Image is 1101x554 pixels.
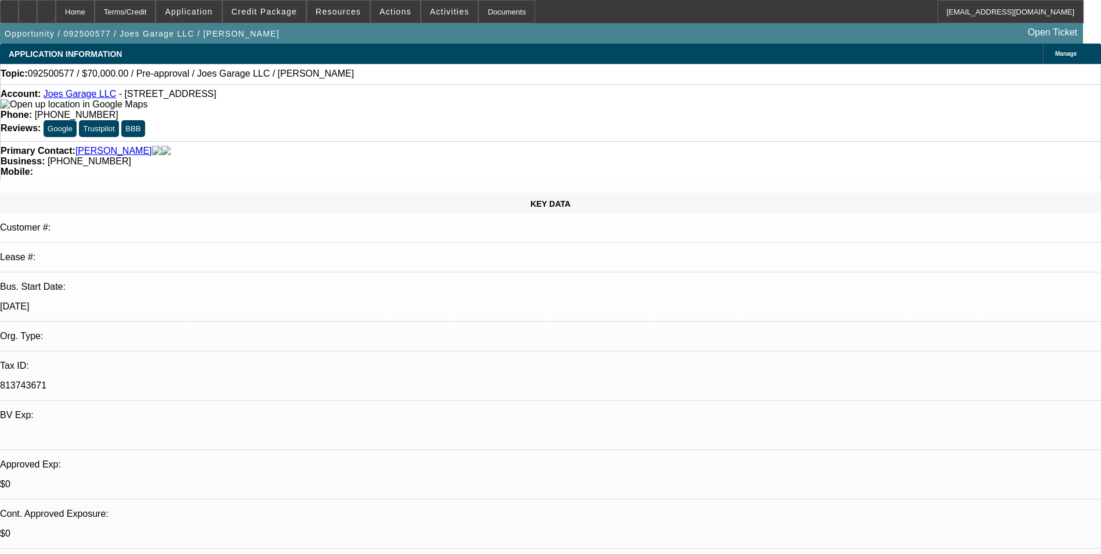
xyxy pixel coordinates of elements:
[307,1,370,23] button: Resources
[1,167,33,177] strong: Mobile:
[316,7,361,16] span: Resources
[48,156,131,166] span: [PHONE_NUMBER]
[1,123,41,133] strong: Reviews:
[121,120,145,137] button: BBB
[530,199,571,208] span: KEY DATA
[421,1,478,23] button: Activities
[75,146,152,156] a: [PERSON_NAME]
[9,49,122,59] span: APPLICATION INFORMATION
[5,29,280,38] span: Opportunity / 092500577 / Joes Garage LLC / [PERSON_NAME]
[165,7,212,16] span: Application
[156,1,221,23] button: Application
[232,7,297,16] span: Credit Package
[1055,51,1077,57] span: Manage
[79,120,118,137] button: Trustpilot
[1023,23,1082,42] a: Open Ticket
[44,120,77,137] button: Google
[371,1,420,23] button: Actions
[223,1,306,23] button: Credit Package
[380,7,411,16] span: Actions
[1,69,28,79] strong: Topic:
[119,89,216,99] span: - [STREET_ADDRESS]
[1,146,75,156] strong: Primary Contact:
[35,110,118,120] span: [PHONE_NUMBER]
[1,89,41,99] strong: Account:
[1,99,147,110] img: Open up location in Google Maps
[44,89,116,99] a: Joes Garage LLC
[161,146,171,156] img: linkedin-icon.png
[430,7,470,16] span: Activities
[1,156,45,166] strong: Business:
[1,110,32,120] strong: Phone:
[1,99,147,109] a: View Google Maps
[28,69,354,79] span: 092500577 / $70,000.00 / Pre-approval / Joes Garage LLC / [PERSON_NAME]
[152,146,161,156] img: facebook-icon.png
